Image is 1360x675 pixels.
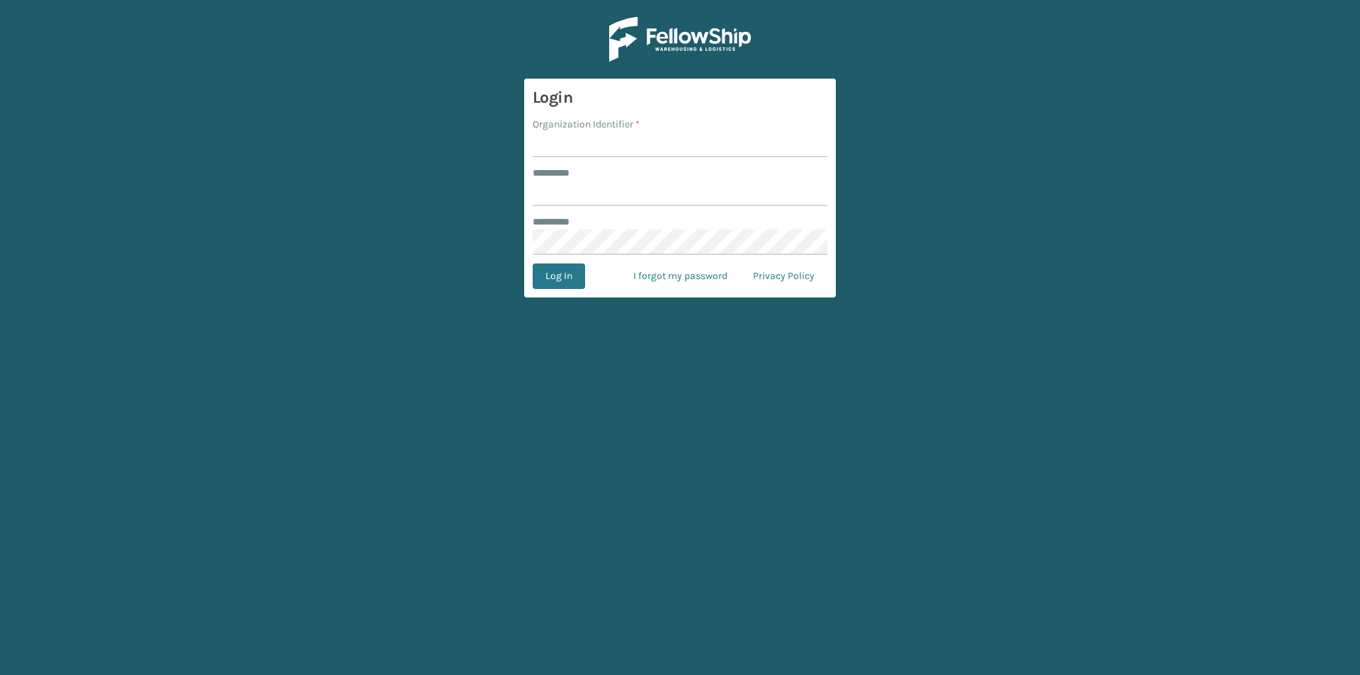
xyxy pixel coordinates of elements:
h3: Login [533,87,827,108]
label: Organization Identifier [533,117,640,132]
button: Log In [533,263,585,289]
a: I forgot my password [620,263,740,289]
a: Privacy Policy [740,263,827,289]
img: Logo [609,17,751,62]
